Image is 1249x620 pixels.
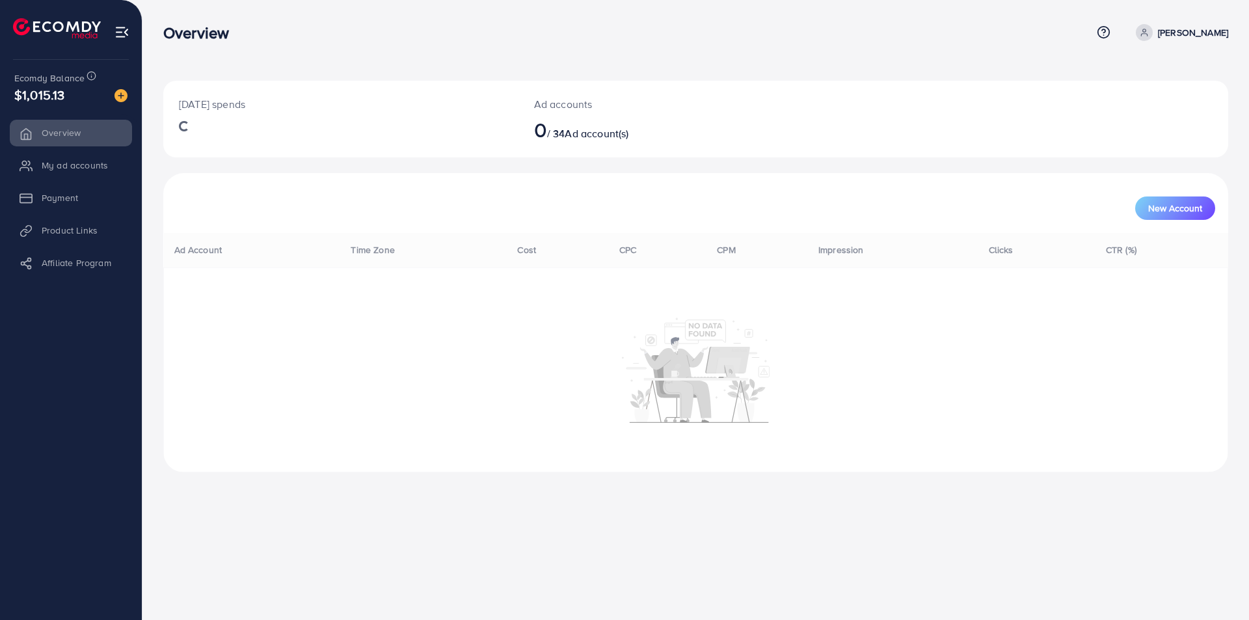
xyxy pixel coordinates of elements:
p: [PERSON_NAME] [1158,25,1228,40]
img: logo [13,18,101,38]
button: New Account [1135,196,1215,220]
h2: / 34 [534,117,769,142]
span: Ad account(s) [565,126,628,141]
span: $1,015.13 [14,85,64,104]
span: 0 [534,115,547,144]
p: [DATE] spends [179,96,503,112]
span: Ecomdy Balance [14,72,85,85]
img: image [114,89,128,102]
img: menu [114,25,129,40]
h3: Overview [163,23,239,42]
span: New Account [1148,204,1202,213]
p: Ad accounts [534,96,769,112]
a: [PERSON_NAME] [1131,24,1228,41]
